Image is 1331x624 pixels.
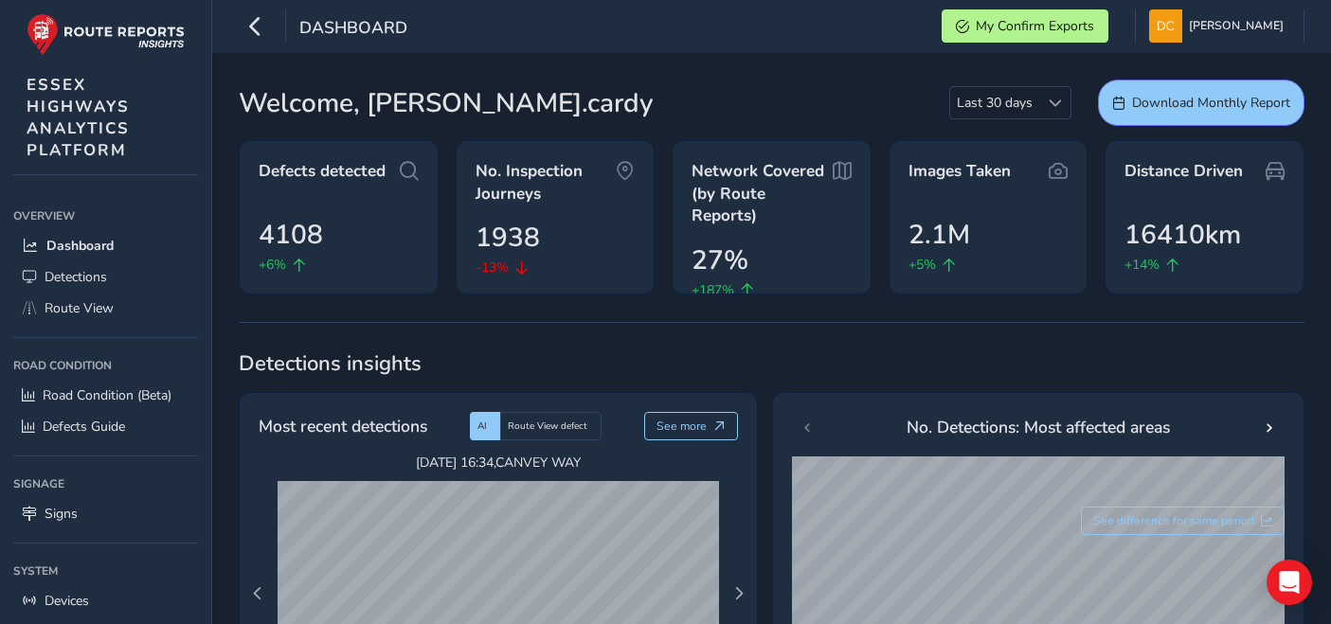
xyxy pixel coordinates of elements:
img: diamond-layout [1149,9,1182,43]
span: Network Covered (by Route Reports) [692,160,833,227]
button: Download Monthly Report [1098,80,1304,126]
span: See difference for same period [1093,513,1254,528]
span: Dashboard [46,237,114,255]
button: [PERSON_NAME] [1149,9,1290,43]
span: Defects Guide [43,418,125,436]
span: [DATE] 16:34 , CANVEY WAY [278,454,719,472]
span: +14% [1124,255,1160,275]
button: Previous Page [244,580,271,607]
a: Route View [13,293,198,324]
button: See more [644,412,738,440]
span: +187% [692,280,734,300]
span: 4108 [259,215,323,255]
button: My Confirm Exports [942,9,1108,43]
span: ESSEX HIGHWAYS ANALYTICS PLATFORM [27,74,130,161]
span: Detections insights [239,349,1304,378]
a: Detections [13,261,198,293]
span: -13% [476,258,509,277]
span: Download Monthly Report [1132,94,1290,112]
span: 2.1M [908,215,970,255]
span: Last 30 days [950,87,1039,118]
span: Most recent detections [259,414,427,438]
span: +6% [259,255,286,275]
span: 16410km [1124,215,1241,255]
span: [PERSON_NAME] [1189,9,1284,43]
div: Route View defect [500,412,602,440]
span: No. Detections: Most affected areas [907,415,1170,439]
span: Defects detected [259,160,386,183]
div: AI [470,412,500,440]
div: Open Intercom Messenger [1267,560,1312,605]
span: 1938 [476,218,540,258]
span: Route View defect [508,419,587,433]
a: Dashboard [13,230,198,261]
span: Images Taken [908,160,1011,183]
img: rr logo [27,13,185,56]
a: Road Condition (Beta) [13,380,198,411]
span: My Confirm Exports [976,17,1094,35]
div: System [13,557,198,585]
a: Devices [13,585,198,616]
div: Road Condition [13,351,198,380]
div: Overview [13,202,198,230]
span: Route View [45,299,114,317]
span: Dashboard [299,16,407,43]
span: AI [477,419,487,433]
span: Detections [45,268,107,286]
span: 27% [692,241,748,280]
span: Road Condition (Beta) [43,386,171,404]
span: +5% [908,255,936,275]
span: See more [657,419,707,434]
span: Devices [45,592,89,610]
button: See difference for same period [1081,507,1286,535]
span: No. Inspection Journeys [476,160,617,205]
span: Signs [45,505,78,523]
a: Defects Guide [13,411,198,442]
div: Signage [13,470,198,498]
a: Signs [13,498,198,529]
button: Next Page [726,580,752,607]
span: Welcome, [PERSON_NAME].cardy [239,83,654,123]
span: Distance Driven [1124,160,1243,183]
